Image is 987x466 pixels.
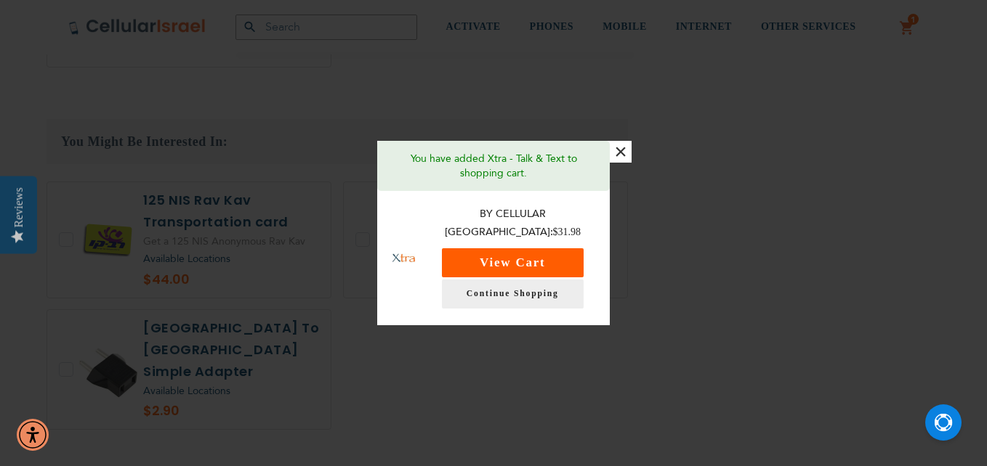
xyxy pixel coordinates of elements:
[442,279,584,308] a: Continue Shopping
[553,226,581,237] span: $31.98
[610,141,632,163] button: ×
[17,419,49,451] div: Accessibility Menu
[430,205,596,241] p: By Cellular [GEOGRAPHIC_DATA]:
[12,187,25,227] div: Reviews
[388,152,599,181] p: You have added Xtra - Talk & Text to shopping cart.
[442,248,584,277] button: View Cart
